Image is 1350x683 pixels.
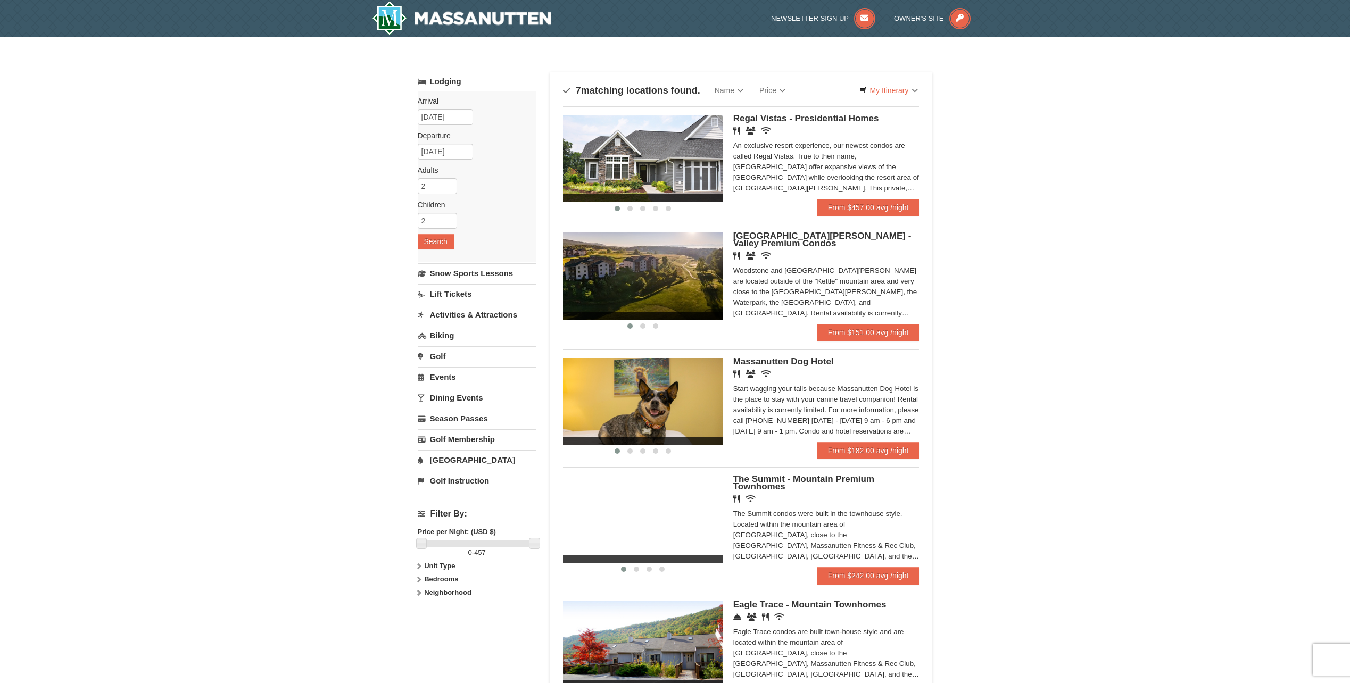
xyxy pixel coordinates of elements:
i: Banquet Facilities [746,252,756,260]
i: Restaurant [733,127,740,135]
i: Wireless Internet (free) [761,127,771,135]
span: 457 [474,548,486,556]
a: Lift Tickets [418,284,536,304]
i: Conference Facilities [747,613,757,621]
span: Newsletter Sign Up [771,14,849,22]
span: [GEOGRAPHIC_DATA][PERSON_NAME] - Valley Premium Condos [733,231,912,248]
a: Season Passes [418,409,536,428]
span: Eagle Trace - Mountain Townhomes [733,599,887,610]
div: Eagle Trace condos are built town-house style and are located within the mountain area of [GEOGRA... [733,627,920,680]
i: Concierge Desk [733,613,741,621]
a: Golf Instruction [418,471,536,490]
i: Restaurant [762,613,769,621]
div: The Summit condos were built in the townhouse style. Located within the mountain area of [GEOGRAP... [733,509,920,562]
strong: Price per Night: (USD $) [418,528,496,536]
a: From $242.00 avg /night [817,567,920,584]
span: Regal Vistas - Presidential Homes [733,113,879,123]
i: Wireless Internet (free) [761,370,771,378]
i: Wireless Internet (free) [761,252,771,260]
div: An exclusive resort experience, our newest condos are called Regal Vistas. True to their name, [G... [733,140,920,194]
a: Events [418,367,536,387]
strong: Bedrooms [424,575,458,583]
i: Banquet Facilities [746,370,756,378]
span: 0 [468,548,472,556]
a: Biking [418,326,536,345]
a: From $151.00 avg /night [817,324,920,341]
a: Dining Events [418,388,536,407]
div: Start wagging your tails because Massanutten Dog Hotel is the place to stay with your canine trav... [733,384,920,437]
i: Restaurant [733,495,740,503]
h4: Filter By: [418,509,536,519]
label: Children [418,199,528,210]
span: Massanutten Dog Hotel [733,356,834,367]
img: Massanutten Resort Logo [372,1,552,35]
a: Golf [418,346,536,366]
strong: Unit Type [424,562,455,570]
i: Restaurant [733,370,740,378]
a: Owner's Site [894,14,971,22]
span: 7 [576,85,581,96]
a: From $457.00 avg /night [817,199,920,216]
a: [GEOGRAPHIC_DATA] [418,450,536,470]
span: Owner's Site [894,14,944,22]
div: Woodstone and [GEOGRAPHIC_DATA][PERSON_NAME] are located outside of the "Kettle" mountain area an... [733,265,920,319]
button: Search [418,234,454,249]
i: Banquet Facilities [746,127,756,135]
i: Wireless Internet (free) [774,613,784,621]
i: Wireless Internet (free) [746,495,756,503]
strong: Neighborhood [424,588,471,596]
a: Snow Sports Lessons [418,263,536,283]
label: - [418,547,536,558]
span: The Summit - Mountain Premium Townhomes [733,474,874,492]
a: Name [707,80,751,101]
label: Departure [418,130,528,141]
label: Adults [418,165,528,176]
i: Restaurant [733,252,740,260]
a: From $182.00 avg /night [817,442,920,459]
a: Price [751,80,793,101]
a: Activities & Attractions [418,305,536,324]
label: Arrival [418,96,528,106]
a: My Itinerary [852,82,924,98]
a: Massanutten Resort [372,1,552,35]
a: Newsletter Sign Up [771,14,875,22]
a: Lodging [418,72,536,91]
h4: matching locations found. [563,85,700,96]
a: Golf Membership [418,429,536,449]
